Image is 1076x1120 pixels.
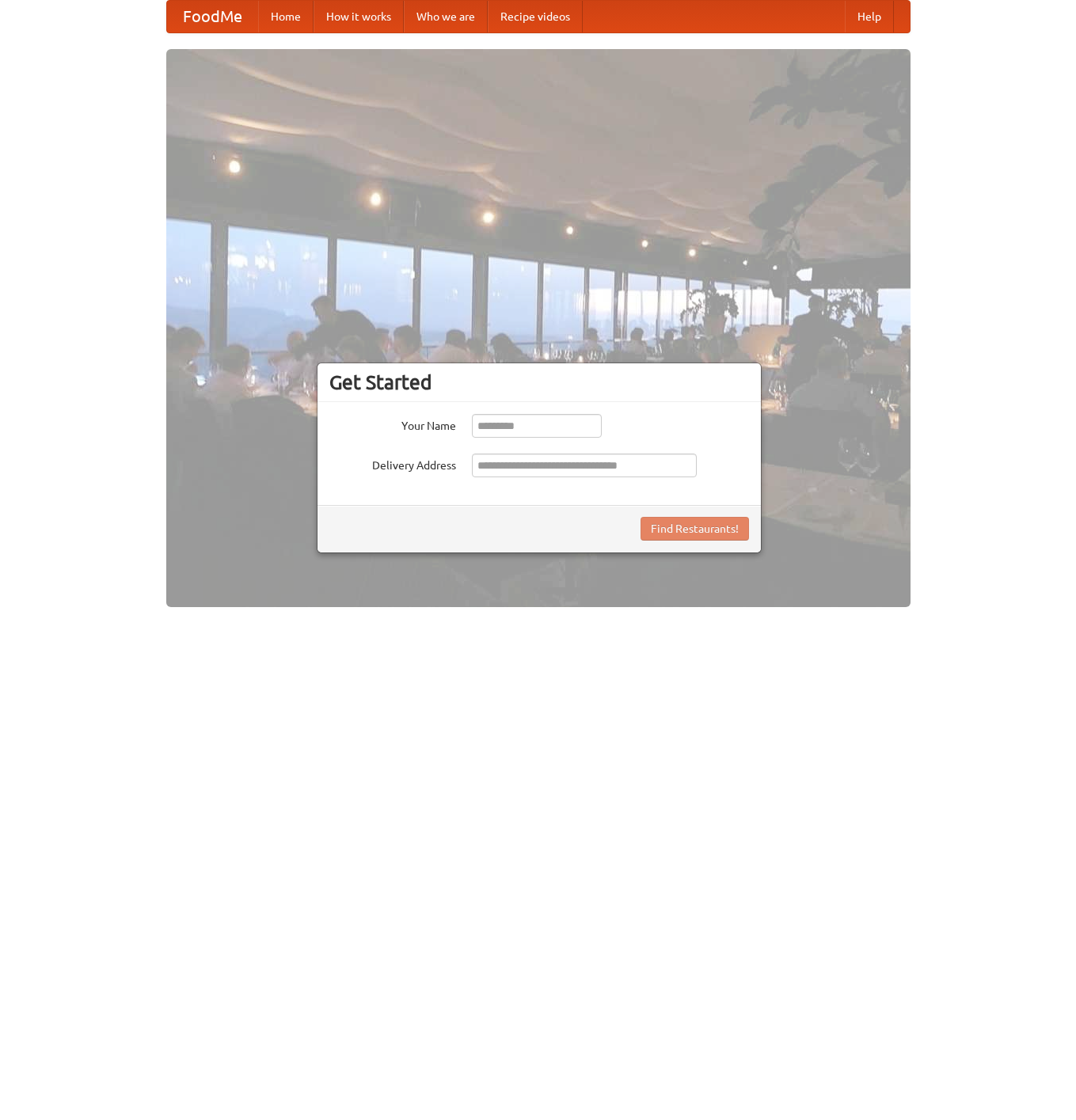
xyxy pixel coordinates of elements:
[488,1,583,32] a: Recipe videos
[167,1,258,32] a: FoodMe
[845,1,894,32] a: Help
[258,1,314,32] a: Home
[404,1,488,32] a: Who we are
[641,517,749,541] button: Find Restaurants!
[329,370,749,394] h3: Get Started
[314,1,404,32] a: How it works
[329,414,456,434] label: Your Name
[329,454,456,473] label: Delivery Address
